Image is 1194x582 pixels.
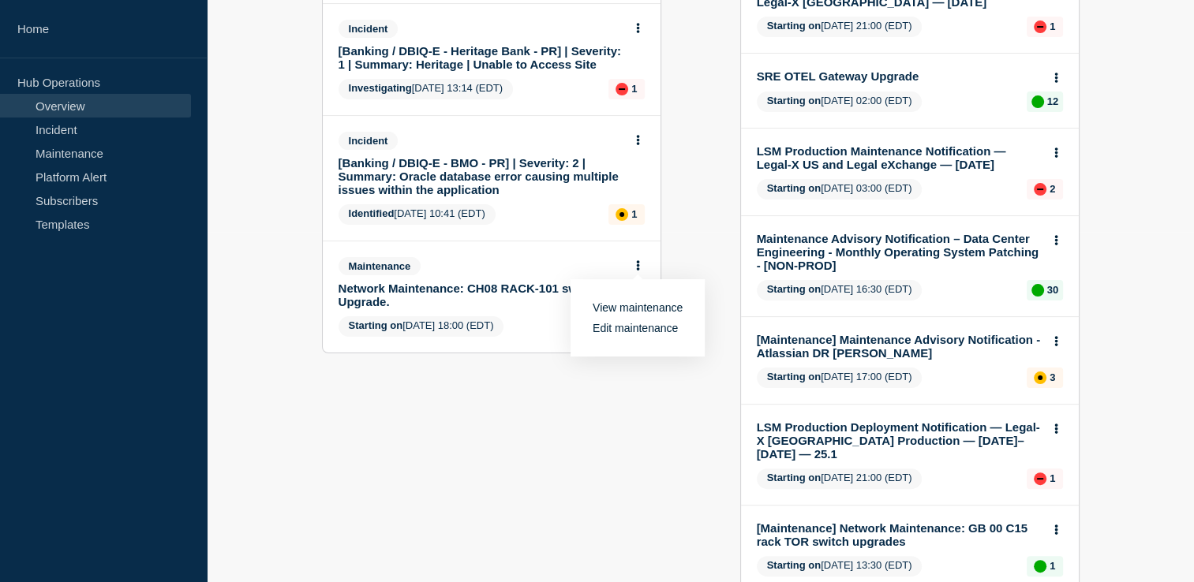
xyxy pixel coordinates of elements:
div: up [1031,95,1044,108]
div: up [1034,560,1046,573]
div: down [616,83,628,95]
a: View maintenance [593,301,683,314]
span: [DATE] 02:00 (EDT) [757,91,923,112]
span: Maintenance [339,257,421,275]
div: down [1034,472,1046,485]
a: Edit maintenance [593,322,678,334]
a: LSM Production Maintenance Notification — Legal-X US and Legal eXchange — [DATE] [757,144,1042,171]
span: [DATE] 13:30 (EDT) [757,556,923,576]
span: Starting on [767,95,822,106]
span: Identified [349,207,395,219]
p: 12 [1047,95,1058,107]
a: Maintenance Advisory Notification – Data Center Engineering - Monthly Operating System Patching -... [757,232,1042,272]
div: down [1034,183,1046,196]
span: Incident [339,20,399,38]
span: [DATE] 10:41 (EDT) [339,204,496,225]
p: 30 [1047,284,1058,296]
span: Investigating [349,82,412,94]
span: [DATE] 13:14 (EDT) [339,79,514,99]
a: [Maintenance] Network Maintenance: GB 00 C15 rack TOR switch upgrades [757,521,1042,548]
p: 2 [1050,183,1055,195]
span: Starting on [767,472,822,483]
span: Starting on [767,371,822,382]
a: [Banking / DBIQ-E - BMO - PR] | Severity: 2 | Summary: Oracle database error causing multiple iss... [339,156,623,196]
a: LSM Production Deployment Notification — Legal-X [GEOGRAPHIC_DATA] Production — [DATE]–[DATE] — 25.1 [757,420,1042,461]
div: up [1031,284,1044,297]
p: 1 [1050,21,1055,32]
a: Network Maintenance: CH08 RACK-101 switche Upgrade. [339,282,623,308]
p: 1 [1050,560,1055,572]
p: 1 [631,208,637,220]
div: down [1034,21,1046,33]
a: SRE OTEL Gateway Upgrade [757,69,1042,83]
span: [DATE] 18:00 (EDT) [339,316,504,337]
a: [Maintenance] Maintenance Advisory Notification - Atlassian DR [PERSON_NAME] [757,333,1042,360]
div: affected [1034,371,1046,384]
span: Starting on [767,182,822,194]
span: Starting on [767,283,822,295]
span: Starting on [767,20,822,32]
span: Incident [339,132,399,150]
div: affected [616,208,628,221]
span: [DATE] 21:00 (EDT) [757,17,923,37]
p: 1 [631,83,637,95]
p: 3 [1050,371,1055,383]
span: [DATE] 16:30 (EDT) [757,280,923,300]
span: [DATE] 17:00 (EDT) [757,367,923,388]
span: [DATE] 03:00 (EDT) [757,179,923,200]
span: Starting on [349,319,403,331]
a: [Banking / DBIQ-E - Heritage Bank - PR] | Severity: 1 | Summary: Heritage | Unable to Access Site [339,44,623,71]
span: [DATE] 21:00 (EDT) [757,468,923,489]
span: Starting on [767,559,822,571]
p: 1 [1050,472,1055,484]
